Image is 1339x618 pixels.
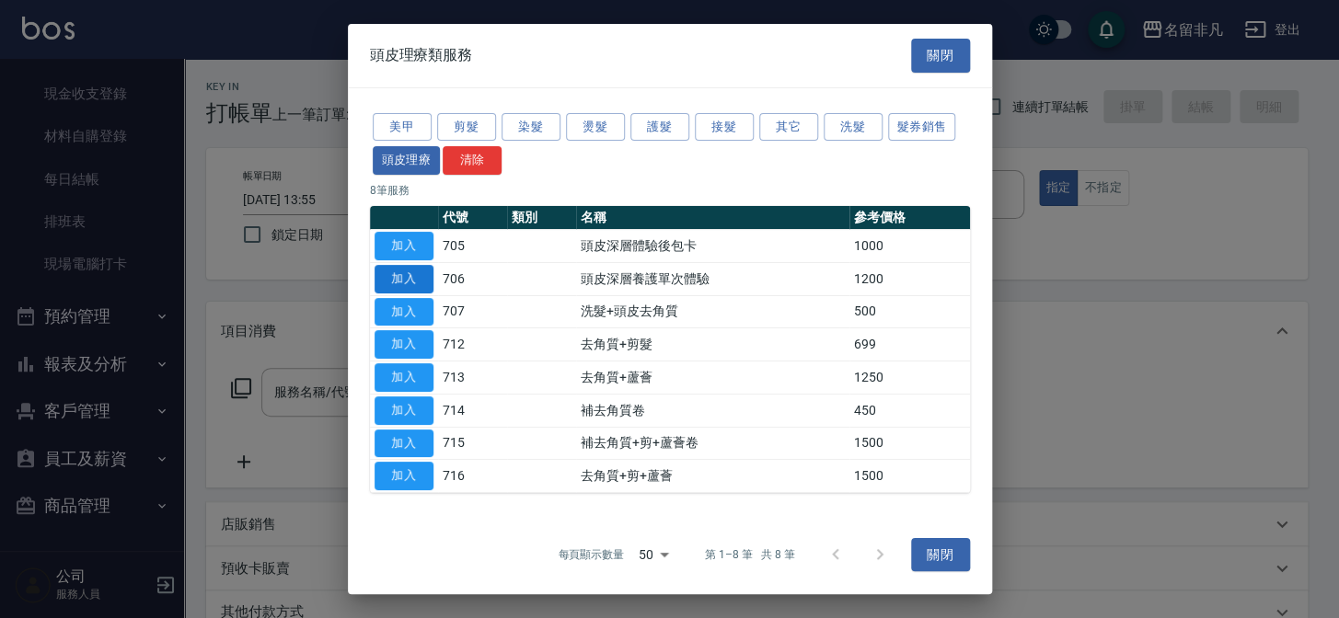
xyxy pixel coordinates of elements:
[849,262,970,295] td: 1200
[576,229,849,262] td: 頭皮深層體驗後包卡
[438,460,507,493] td: 716
[849,427,970,460] td: 1500
[370,46,473,64] span: 頭皮理療類服務
[576,427,849,460] td: 補去角質+剪+蘆薈卷
[576,360,849,394] td: 去角質+蘆薈
[824,112,883,141] button: 洗髮
[705,546,794,563] p: 第 1–8 筆 共 8 筆
[849,394,970,427] td: 450
[375,396,433,425] button: 加入
[370,182,970,199] p: 8 筆服務
[849,229,970,262] td: 1000
[375,429,433,457] button: 加入
[695,112,754,141] button: 接髮
[375,297,433,326] button: 加入
[911,39,970,73] button: 關閉
[576,206,849,230] th: 名稱
[373,112,432,141] button: 美甲
[375,462,433,490] button: 加入
[438,229,507,262] td: 705
[375,330,433,359] button: 加入
[438,206,507,230] th: 代號
[438,360,507,394] td: 713
[566,112,625,141] button: 燙髮
[375,363,433,392] button: 加入
[375,265,433,293] button: 加入
[849,206,970,230] th: 參考價格
[576,262,849,295] td: 頭皮深層養護單次體驗
[849,328,970,361] td: 699
[438,427,507,460] td: 715
[576,328,849,361] td: 去角質+剪髮
[576,460,849,493] td: 去角質+剪+蘆薈
[437,112,496,141] button: 剪髮
[502,112,560,141] button: 染髮
[849,295,970,328] td: 500
[507,206,576,230] th: 類別
[631,530,675,579] div: 50
[438,394,507,427] td: 714
[438,262,507,295] td: 706
[438,295,507,328] td: 707
[759,112,818,141] button: 其它
[849,360,970,394] td: 1250
[373,146,441,175] button: 頭皮理療
[576,394,849,427] td: 補去角質卷
[849,460,970,493] td: 1500
[438,328,507,361] td: 712
[443,146,502,175] button: 清除
[911,538,970,572] button: 關閉
[375,232,433,260] button: 加入
[630,112,689,141] button: 護髮
[888,112,956,141] button: 髮券銷售
[576,295,849,328] td: 洗髮+頭皮去角質
[558,546,624,563] p: 每頁顯示數量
